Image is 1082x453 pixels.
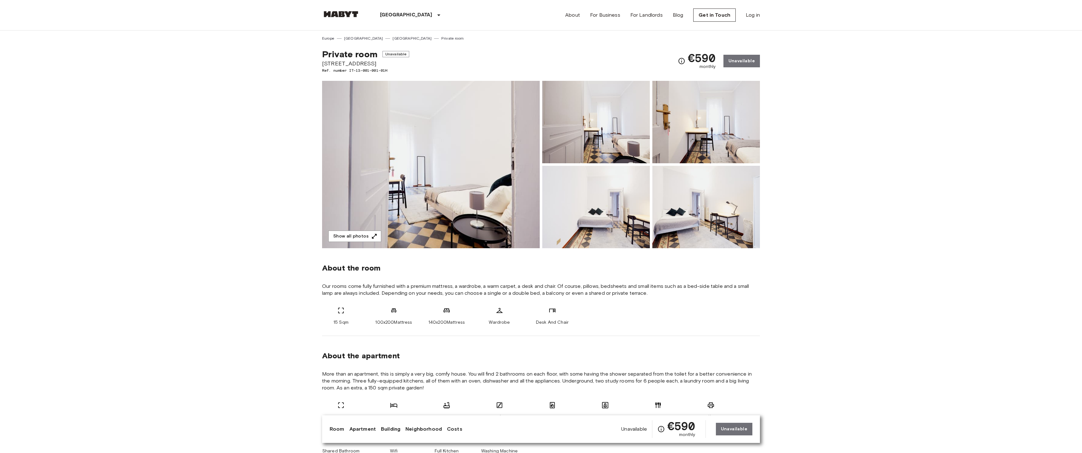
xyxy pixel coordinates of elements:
[322,49,377,59] span: Private room
[349,425,376,433] a: Apartment
[678,57,685,65] svg: Check cost overview for full price breakdown. Please note that discounts apply to new joiners onl...
[393,36,432,41] a: [GEOGRAPHIC_DATA]
[489,319,510,326] span: Wardrobe
[693,8,736,22] a: Get in Touch
[700,64,716,70] span: monthly
[322,371,760,391] span: More than an apartment, this is simply a very big, comfy house. You will find 2 bathrooms on each...
[679,432,695,438] span: monthly
[330,425,344,433] a: Room
[322,36,334,41] a: Europe
[447,425,462,433] a: Costs
[688,52,716,64] span: €590
[621,426,647,433] span: Unavailable
[331,414,351,420] span: 700 Sqm
[641,414,675,420] span: Kitchen Utensils
[322,11,360,17] img: Habyt
[652,166,760,248] img: Picture of unit IT-13-001-001-01H
[667,420,695,432] span: €590
[379,414,409,420] span: Bedrooms: 29
[746,11,760,19] a: Log in
[652,81,760,163] img: Picture of unit IT-13-001-001-01H
[380,11,432,19] p: [GEOGRAPHIC_DATA]
[432,414,461,420] span: Bathrooms: 11
[542,81,650,163] img: Picture of unit IT-13-001-001-01H
[322,283,760,297] span: Our rooms come fully furnished with a premium mattress, a wardrobe, a warm carpet, a desk and cha...
[428,319,465,326] span: 140x200Mattress
[375,319,412,326] span: 100x200Mattress
[382,51,410,57] span: Unavailable
[488,414,511,420] span: Multi-floors
[322,351,400,361] span: About the apartment
[322,68,409,73] span: Ref. number IT-13-001-001-01H
[565,11,580,19] a: About
[381,425,400,433] a: Building
[441,36,464,41] a: Private room
[589,414,622,420] span: Shared Garden
[322,263,760,273] span: About the room
[322,81,540,248] img: Marketing picture of unit IT-13-001-001-01H
[673,11,683,19] a: Blog
[542,166,650,248] img: Picture of unit IT-13-001-001-01H
[405,425,442,433] a: Neighborhood
[590,11,620,19] a: For Business
[536,319,569,326] span: Desk And Chair
[704,414,717,420] span: Office
[322,59,409,68] span: [STREET_ADDRESS]
[534,414,570,420] span: Laundry Machine
[344,36,383,41] a: [GEOGRAPHIC_DATA]
[657,425,665,433] svg: Check cost overview for full price breakdown. Please note that discounts apply to new joiners onl...
[333,319,349,326] span: 15 Sqm
[630,11,663,19] a: For Landlords
[328,231,381,242] button: Show all photos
